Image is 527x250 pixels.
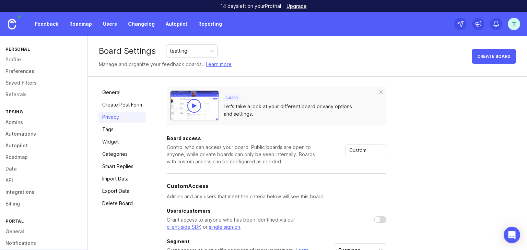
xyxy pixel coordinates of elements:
img: Canny Home [8,19,16,29]
div: testting [170,47,187,55]
div: Segment [167,239,318,244]
a: client‑side SDK [167,224,201,230]
a: Autopilot [162,18,191,30]
div: Board access [167,136,318,141]
a: Widget [98,136,146,147]
a: single sign‑on [209,224,241,230]
a: Categories [98,149,146,160]
div: Open Intercom Messenger [504,227,520,243]
div: Let's take a look at your different board privacy options and settings. [224,103,370,118]
div: Grant access to anyone who has been identified via our or . [167,216,318,231]
button: t [508,18,520,30]
div: Manage and organize your feedback boards. [99,61,232,68]
div: Control who can access your board. Public boards are open to anyone, while private boards can onl... [167,143,318,165]
a: Create Post Form [98,99,146,110]
a: Upgrade [286,4,307,9]
div: toggle menu [345,145,386,156]
img: video-thumbnail-privacy-dac4fa42d9a25228b883fcf3c7704dd2.jpg [170,90,219,121]
p: 14 days left on your Pro trial [221,3,281,10]
div: Users/customers [167,209,318,213]
p: Learn [226,95,238,100]
span: Create Board [477,54,511,59]
a: Delete Board [98,198,146,209]
p: Admins and any users that meet the criteria below will see this board. [167,193,386,200]
svg: toggle icon [375,148,386,153]
a: Import Data [98,173,146,184]
div: Board Settings [99,47,156,55]
a: Reporting [194,18,226,30]
a: Changelog [124,18,159,30]
h5: Custom Access [167,182,209,190]
a: Feedback [31,18,62,30]
a: Learn more [206,61,232,68]
a: Tags [98,124,146,135]
a: Smart Replies [98,161,146,172]
span: Custom [349,147,366,154]
a: Privacy [98,112,146,123]
a: General [98,87,146,98]
a: Users [99,18,121,30]
button: Create Board [472,49,516,64]
a: Export Data [98,186,146,197]
a: Roadmap [65,18,96,30]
